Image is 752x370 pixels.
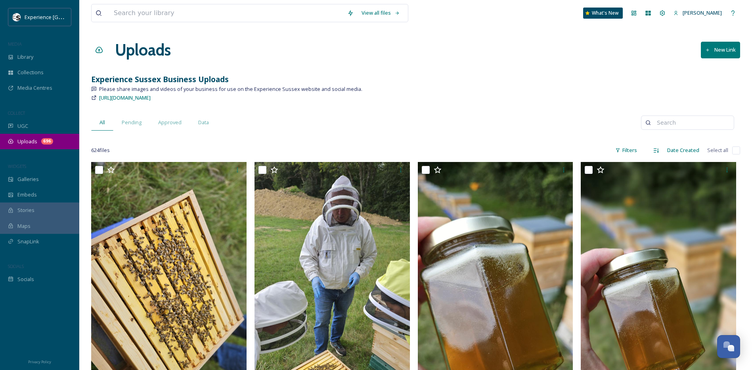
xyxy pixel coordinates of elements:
[358,5,404,21] a: View all files
[17,276,34,283] span: Socials
[653,115,730,131] input: Search
[17,84,52,92] span: Media Centres
[17,206,34,214] span: Stories
[198,119,209,126] span: Data
[25,13,103,21] span: Experience [GEOGRAPHIC_DATA]
[17,175,39,183] span: Galleries
[17,238,39,245] span: SnapLink
[707,146,728,154] span: Select all
[17,53,33,61] span: Library
[28,359,51,364] span: Privacy Policy
[91,74,229,85] strong: Experience Sussex Business Uploads
[670,5,726,21] a: [PERSON_NAME]
[17,191,37,198] span: Embeds
[663,143,703,158] div: Date Created
[100,119,105,126] span: All
[99,94,151,101] span: [URL][DOMAIN_NAME]
[8,163,26,169] span: WIDGETS
[701,42,740,58] button: New Link
[41,138,53,145] div: 696
[8,263,24,269] span: SOCIALS
[13,13,21,21] img: WSCC%20ES%20Socials%20Icon%20-%20Secondary%20-%20Black.jpg
[8,110,25,116] span: COLLECT
[122,119,142,126] span: Pending
[717,335,740,358] button: Open Chat
[28,357,51,366] a: Privacy Policy
[91,146,110,154] span: 624 file s
[158,119,182,126] span: Approved
[683,9,722,16] span: [PERSON_NAME]
[99,85,362,93] span: Please share images and videos of your business for use on the Experience Sussex website and soci...
[17,69,44,76] span: Collections
[99,93,151,102] a: [URL][DOMAIN_NAME]
[583,8,623,19] a: What's New
[611,143,641,158] div: Filters
[17,222,31,230] span: Maps
[17,122,28,130] span: UGC
[110,4,343,22] input: Search your library
[17,138,37,145] span: Uploads
[115,38,171,62] a: Uploads
[8,41,22,47] span: MEDIA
